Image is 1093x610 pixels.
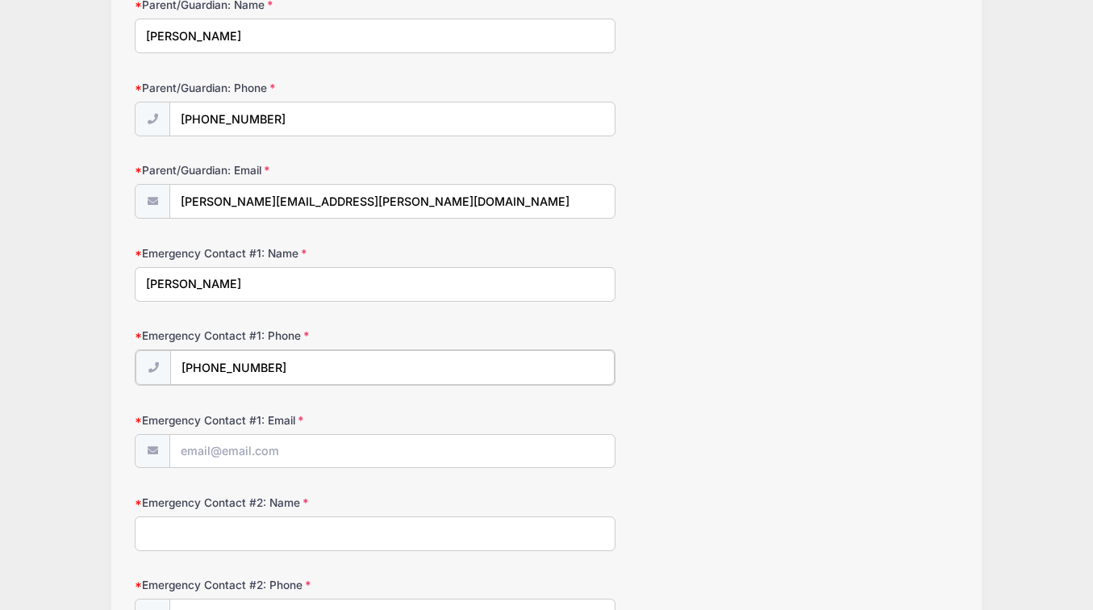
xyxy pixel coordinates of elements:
[135,412,409,428] label: Emergency Contact #1: Email
[135,577,409,593] label: Emergency Contact #2: Phone
[169,434,615,469] input: email@email.com
[170,350,614,385] input: (xxx) xxx-xxxx
[169,184,615,219] input: email@email.com
[135,245,409,261] label: Emergency Contact #1: Name
[135,80,409,96] label: Parent/Guardian: Phone
[135,162,409,178] label: Parent/Guardian: Email
[135,495,409,511] label: Emergency Contact #2: Name
[169,102,615,136] input: (xxx) xxx-xxxx
[135,328,409,344] label: Emergency Contact #1: Phone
